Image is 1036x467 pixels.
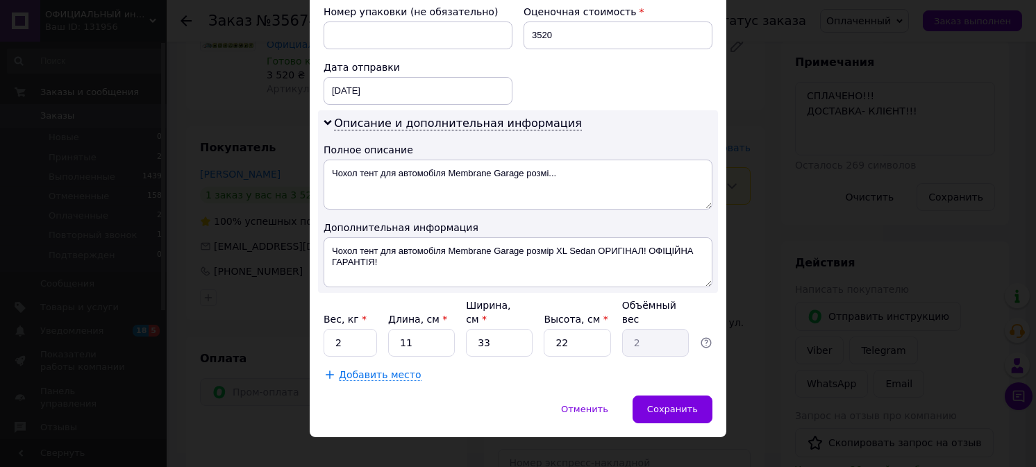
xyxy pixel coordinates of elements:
span: Описание и дополнительная информация [334,117,582,130]
div: Полное описание [324,143,712,157]
label: Высота, см [544,314,608,325]
span: Сохранить [647,404,698,414]
span: Добавить место [339,369,421,381]
div: Оценочная стоимость [524,5,712,19]
span: Отменить [561,404,608,414]
label: Ширина, см [466,300,510,325]
div: Дата отправки [324,60,512,74]
label: Вес, кг [324,314,367,325]
div: Объёмный вес [622,298,689,326]
div: Номер упаковки (не обязательно) [324,5,512,19]
label: Длина, см [388,314,447,325]
textarea: Чохол тент для автомобіля Membrane Garage розмір XL Sedan ОРИГІНАЛ! ОФІЦІЙНА ГАРАНТІЯ! [324,237,712,287]
textarea: Чохол тент для автомобіля Membrane Garage розмі... [324,160,712,210]
div: Дополнительная информация [324,221,712,235]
